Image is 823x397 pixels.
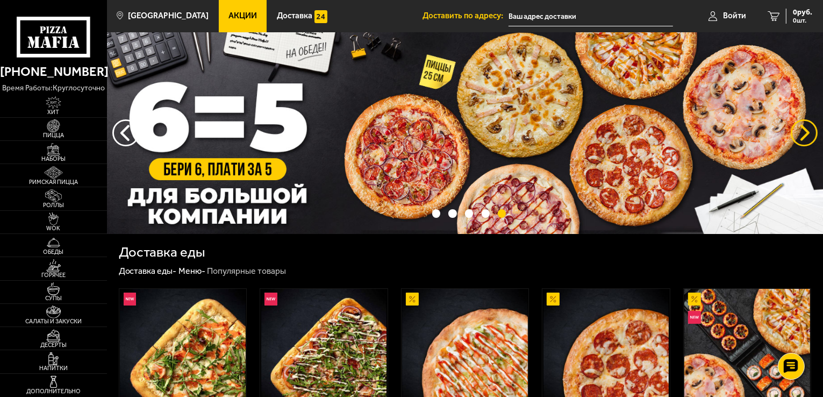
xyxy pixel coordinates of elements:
span: Войти [723,12,746,20]
input: Ваш адрес доставки [509,6,673,26]
button: точки переключения [465,209,473,217]
a: Меню- [178,266,205,276]
div: Популярные товары [207,266,286,277]
button: предыдущий [791,119,818,146]
img: 15daf4d41897b9f0e9f617042186c801.svg [314,10,327,23]
img: Новинка [124,293,137,306]
button: точки переключения [432,209,440,217]
img: Новинка [688,311,701,324]
span: Доставка [277,12,312,20]
button: точки переключения [448,209,456,217]
span: 0 руб. [793,9,812,16]
span: Доставить по адресу: [423,12,509,20]
img: Акционный [688,293,701,306]
span: 0 шт. [793,17,812,24]
button: следующий [112,119,139,146]
img: Акционный [547,293,560,306]
button: точки переключения [498,209,506,217]
img: Акционный [406,293,419,306]
span: Акции [228,12,257,20]
img: Новинка [264,293,277,306]
button: точки переключения [482,209,490,217]
h1: Доставка еды [119,245,205,259]
span: [GEOGRAPHIC_DATA] [128,12,209,20]
a: Доставка еды- [119,266,177,276]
